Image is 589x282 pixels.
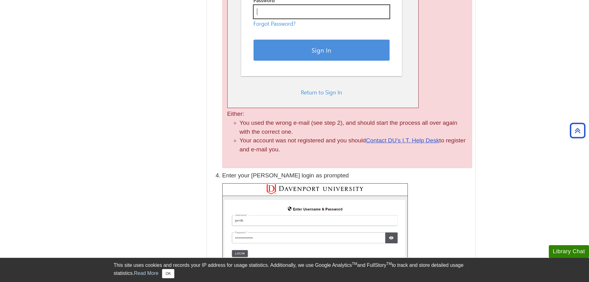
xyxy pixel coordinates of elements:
[222,171,472,180] p: Enter your [PERSON_NAME] login as prompted
[227,110,467,119] p: Either:
[240,119,467,137] li: You used the wrong e-mail (see step 2), and should start the process all over again with the corr...
[366,137,439,144] a: Contact DU's I.T. Help Desk
[134,271,158,276] a: Read More
[240,136,467,154] li: Your account was not registered and you should to register and e-mail you.
[162,269,174,278] button: Close
[352,262,357,266] sup: TM
[549,245,589,258] button: Library Chat
[568,126,587,135] a: Back to Top
[114,262,476,278] div: This site uses cookies and records your IP address for usage statistics. Additionally, we use Goo...
[386,262,392,266] sup: TM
